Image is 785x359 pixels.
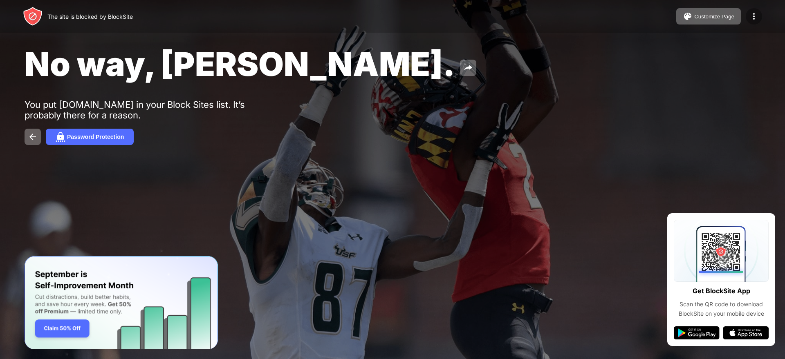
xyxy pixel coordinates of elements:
[46,129,134,145] button: Password Protection
[25,256,218,350] iframe: Banner
[47,13,133,20] div: The site is blocked by BlockSite
[28,132,38,142] img: back.svg
[694,13,734,20] div: Customize Page
[749,11,759,21] img: menu-icon.svg
[463,63,473,73] img: share.svg
[676,8,741,25] button: Customize Page
[25,99,277,120] div: You put [DOMAIN_NAME] in your Block Sites list. It’s probably there for a reason.
[723,326,769,339] img: app-store.svg
[693,285,750,297] div: Get BlockSite App
[683,11,693,21] img: pallet.svg
[674,300,769,318] div: Scan the QR code to download BlockSite on your mobile device
[56,132,65,142] img: password.svg
[25,44,455,84] span: No way, [PERSON_NAME].
[674,326,720,339] img: google-play.svg
[67,134,124,140] div: Password Protection
[23,7,43,26] img: header-logo.svg
[674,220,769,282] img: qrcode.svg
